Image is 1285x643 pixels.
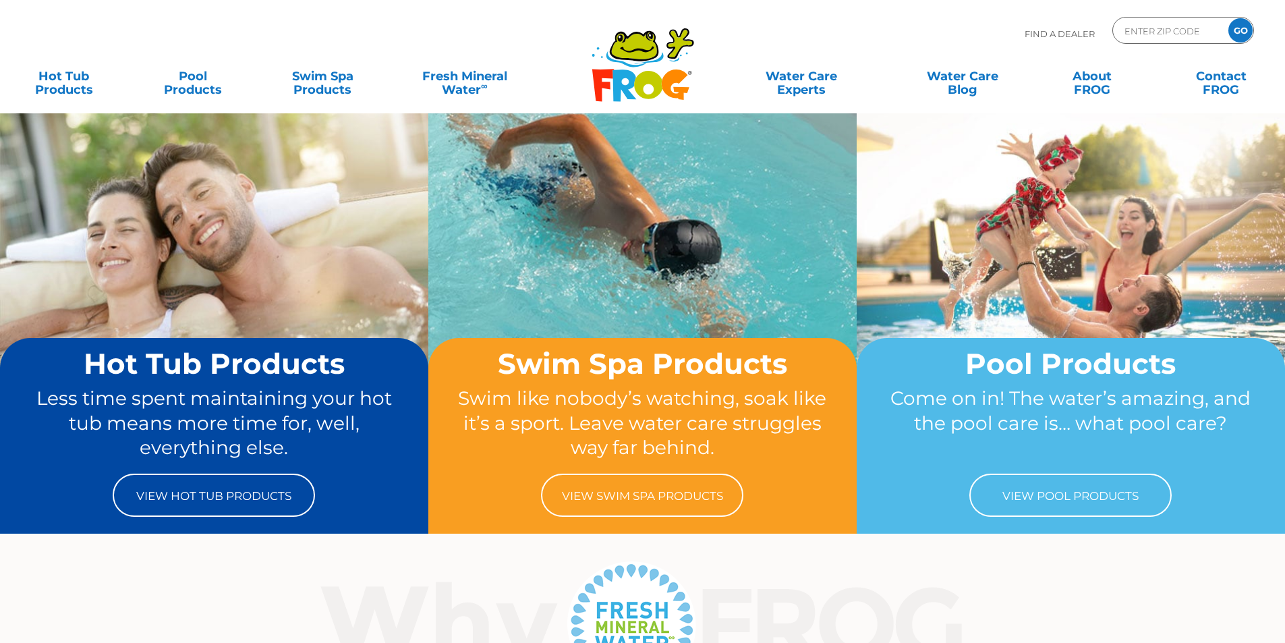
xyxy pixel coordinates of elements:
a: Water CareExperts [720,63,883,90]
a: ContactFROG [1171,63,1272,90]
h2: Pool Products [882,348,1259,379]
img: home-banner-swim-spa-short [428,113,857,432]
input: GO [1228,18,1253,43]
a: Water CareBlog [912,63,1012,90]
p: Come on in! The water’s amazing, and the pool care is… what pool care? [882,386,1259,460]
input: Zip Code Form [1123,21,1214,40]
h2: Hot Tub Products [26,348,403,379]
a: PoolProducts [143,63,244,90]
p: Find A Dealer [1025,17,1095,51]
a: Fresh MineralWater∞ [401,63,527,90]
p: Swim like nobody’s watching, soak like it’s a sport. Leave water care struggles way far behind. [454,386,831,460]
a: AboutFROG [1041,63,1142,90]
a: Swim SpaProducts [273,63,373,90]
h2: Swim Spa Products [454,348,831,379]
sup: ∞ [481,80,488,91]
a: Hot TubProducts [13,63,114,90]
a: View Pool Products [969,474,1172,517]
p: Less time spent maintaining your hot tub means more time for, well, everything else. [26,386,403,460]
a: View Swim Spa Products [541,474,743,517]
img: home-banner-pool-short [857,113,1285,432]
a: View Hot Tub Products [113,474,315,517]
